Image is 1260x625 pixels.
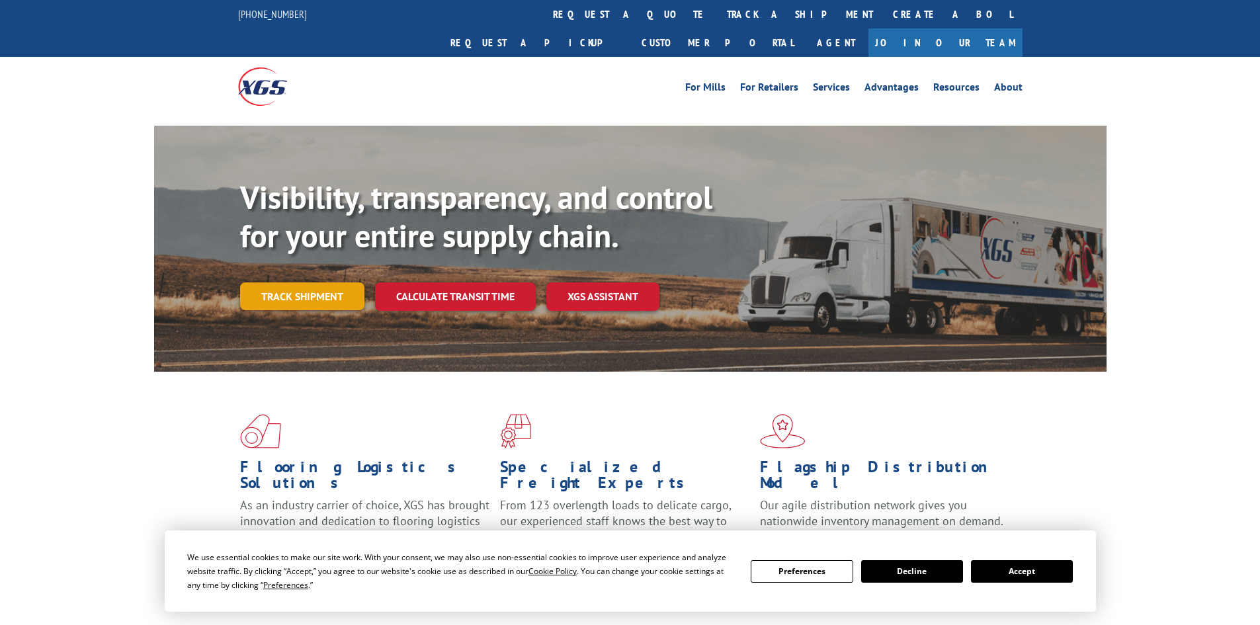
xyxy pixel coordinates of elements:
span: As an industry carrier of choice, XGS has brought innovation and dedication to flooring logistics... [240,497,489,544]
button: Preferences [751,560,853,583]
img: xgs-icon-total-supply-chain-intelligence-red [240,414,281,448]
a: Request a pickup [441,28,632,57]
a: Join Our Team [868,28,1023,57]
a: Services [813,82,850,97]
button: Accept [971,560,1073,583]
a: XGS ASSISTANT [546,282,659,311]
a: Advantages [864,82,919,97]
a: Agent [804,28,868,57]
img: xgs-icon-flagship-distribution-model-red [760,414,806,448]
div: Cookie Consent Prompt [165,530,1096,612]
span: Cookie Policy [528,565,577,577]
span: Our agile distribution network gives you nationwide inventory management on demand. [760,497,1003,528]
p: From 123 overlength loads to delicate cargo, our experienced staff knows the best way to move you... [500,497,750,556]
a: For Mills [685,82,726,97]
h1: Flooring Logistics Solutions [240,459,490,497]
h1: Flagship Distribution Model [760,459,1010,497]
a: Track shipment [240,282,364,310]
button: Decline [861,560,963,583]
a: For Retailers [740,82,798,97]
h1: Specialized Freight Experts [500,459,750,497]
a: Resources [933,82,980,97]
b: Visibility, transparency, and control for your entire supply chain. [240,177,712,256]
a: About [994,82,1023,97]
a: Customer Portal [632,28,804,57]
a: [PHONE_NUMBER] [238,7,307,21]
img: xgs-icon-focused-on-flooring-red [500,414,531,448]
span: Preferences [263,579,308,591]
div: We use essential cookies to make our site work. With your consent, we may also use non-essential ... [187,550,735,592]
a: Calculate transit time [375,282,536,311]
